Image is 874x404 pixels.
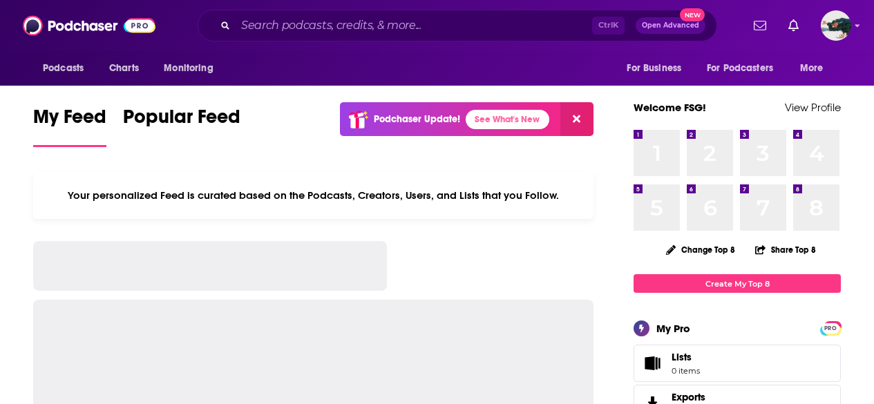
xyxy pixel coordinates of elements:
[822,323,839,334] span: PRO
[33,105,106,147] a: My Feed
[680,8,705,21] span: New
[754,236,817,263] button: Share Top 8
[658,241,743,258] button: Change Top 8
[790,55,841,81] button: open menu
[800,59,824,78] span: More
[638,354,666,373] span: Lists
[123,105,240,147] a: Popular Feed
[672,391,705,403] span: Exports
[642,22,699,29] span: Open Advanced
[123,105,240,137] span: Popular Feed
[154,55,231,81] button: open menu
[33,105,106,137] span: My Feed
[698,55,793,81] button: open menu
[23,12,155,39] img: Podchaser - Follow, Share and Rate Podcasts
[164,59,213,78] span: Monitoring
[785,101,841,114] a: View Profile
[821,10,851,41] img: User Profile
[634,274,841,293] a: Create My Top 8
[466,110,549,129] a: See What's New
[100,55,147,81] a: Charts
[748,14,772,37] a: Show notifications dropdown
[592,17,625,35] span: Ctrl K
[634,101,706,114] a: Welcome FSG!
[374,113,460,125] p: Podchaser Update!
[672,351,700,363] span: Lists
[109,59,139,78] span: Charts
[43,59,84,78] span: Podcasts
[33,172,593,219] div: Your personalized Feed is curated based on the Podcasts, Creators, Users, and Lists that you Follow.
[656,322,690,335] div: My Pro
[198,10,717,41] div: Search podcasts, credits, & more...
[636,17,705,34] button: Open AdvancedNew
[634,345,841,382] a: Lists
[672,366,700,376] span: 0 items
[783,14,804,37] a: Show notifications dropdown
[821,10,851,41] button: Show profile menu
[236,15,592,37] input: Search podcasts, credits, & more...
[821,10,851,41] span: Logged in as fsg.publicity
[822,323,839,333] a: PRO
[617,55,699,81] button: open menu
[672,351,692,363] span: Lists
[33,55,102,81] button: open menu
[707,59,773,78] span: For Podcasters
[627,59,681,78] span: For Business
